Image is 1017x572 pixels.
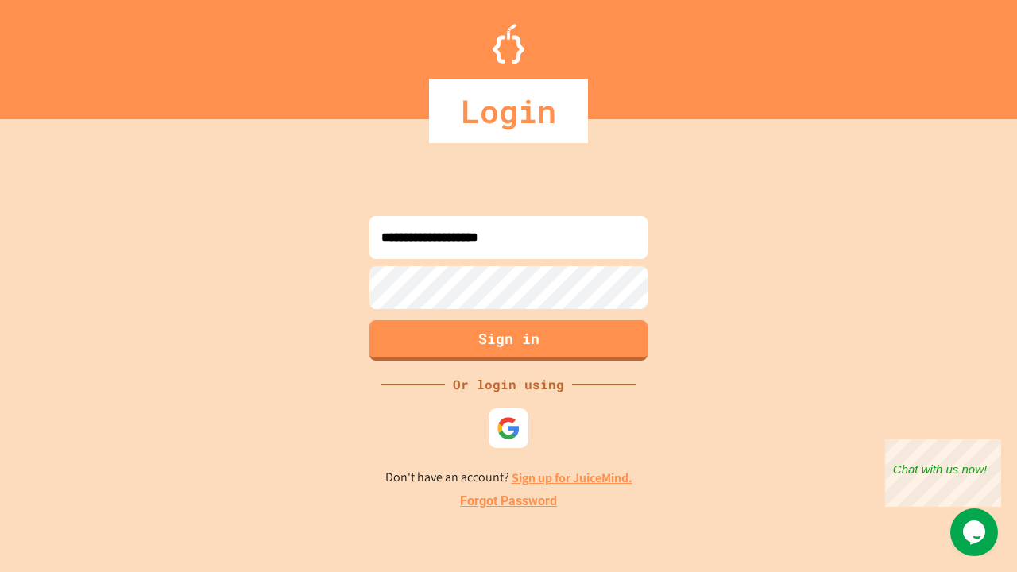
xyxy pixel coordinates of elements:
a: Sign up for JuiceMind. [512,470,632,486]
button: Sign in [369,320,648,361]
img: google-icon.svg [497,416,520,440]
div: Login [429,79,588,143]
iframe: chat widget [885,439,1001,507]
div: Or login using [445,375,572,394]
img: Logo.svg [493,24,524,64]
a: Forgot Password [460,492,557,511]
iframe: chat widget [950,508,1001,556]
p: Don't have an account? [385,468,632,488]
